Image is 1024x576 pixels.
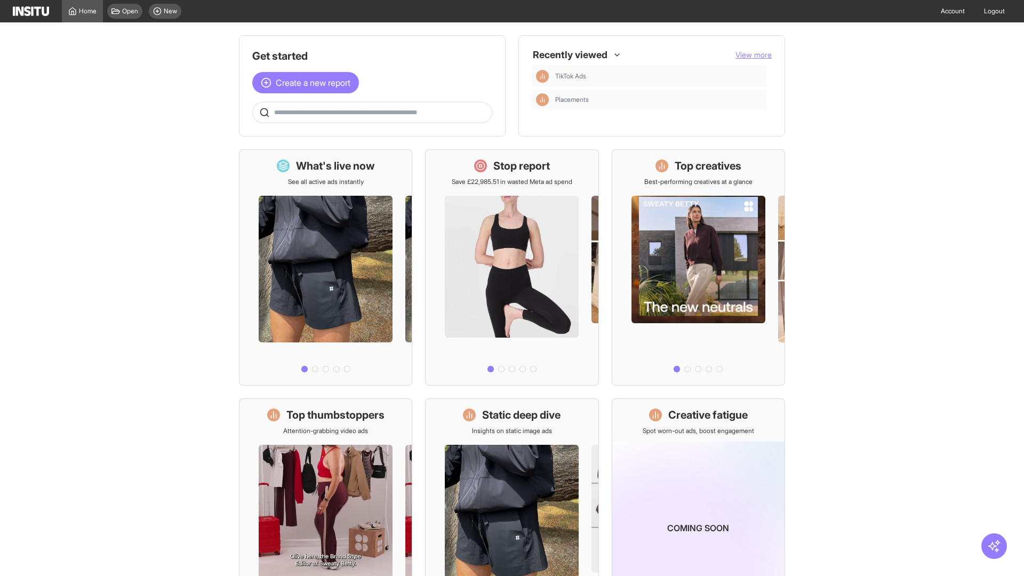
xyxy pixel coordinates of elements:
[536,93,549,106] div: Insights
[536,70,549,83] div: Insights
[79,7,97,15] span: Home
[425,149,598,386] a: Stop reportSave £22,985.51 in wasted Meta ad spend
[283,427,368,435] p: Attention-grabbing video ads
[122,7,138,15] span: Open
[675,158,741,173] h1: Top creatives
[276,76,350,89] span: Create a new report
[452,178,572,186] p: Save £22,985.51 in wasted Meta ad spend
[482,407,561,422] h1: Static deep dive
[493,158,550,173] h1: Stop report
[13,6,49,16] img: Logo
[296,158,375,173] h1: What's live now
[288,178,364,186] p: See all active ads instantly
[555,95,763,104] span: Placements
[164,7,177,15] span: New
[472,427,552,435] p: Insights on static image ads
[239,149,412,386] a: What's live nowSee all active ads instantly
[555,72,586,81] span: TikTok Ads
[735,50,772,59] span: View more
[612,149,785,386] a: Top creativesBest-performing creatives at a glance
[644,178,753,186] p: Best-performing creatives at a glance
[735,50,772,60] button: View more
[286,407,385,422] h1: Top thumbstoppers
[252,72,359,93] button: Create a new report
[555,95,589,104] span: Placements
[252,49,492,63] h1: Get started
[555,72,763,81] span: TikTok Ads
